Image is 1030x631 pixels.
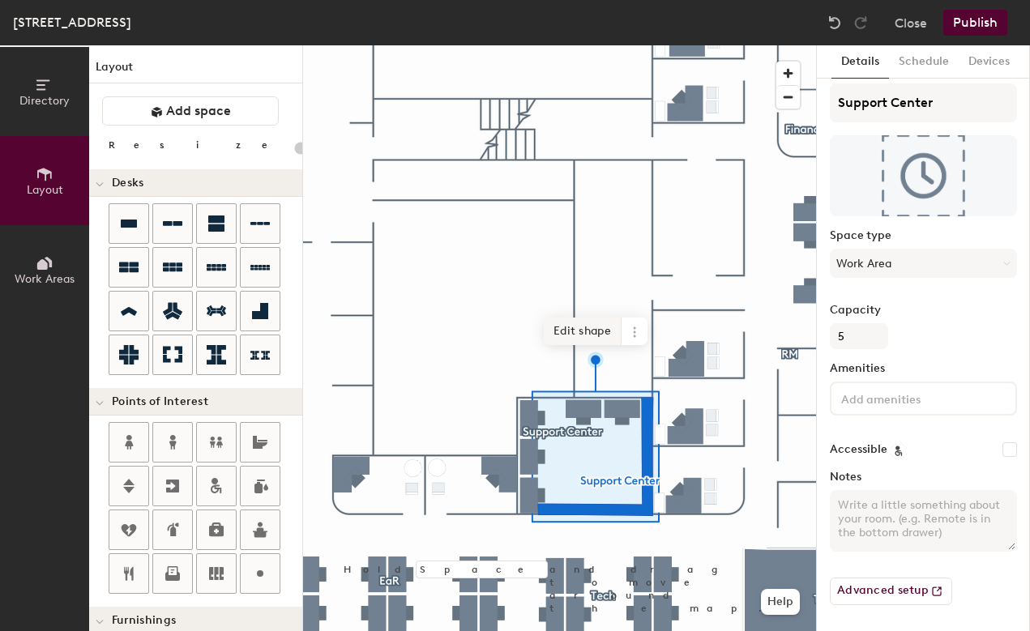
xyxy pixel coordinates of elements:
span: Directory [19,94,70,108]
button: Advanced setup [830,578,952,605]
button: Close [895,10,927,36]
input: Add amenities [838,388,984,407]
span: Desks [112,177,143,190]
span: Furnishings [112,614,176,627]
div: [STREET_ADDRESS] [13,12,131,32]
h1: Layout [89,58,302,83]
button: Details [831,45,889,79]
label: Accessible [830,443,887,456]
label: Amenities [830,362,1017,375]
button: Publish [943,10,1007,36]
span: Edit shape [544,318,622,345]
span: Points of Interest [112,395,208,408]
label: Notes [830,471,1017,484]
button: Add space [102,96,279,126]
button: Devices [959,45,1019,79]
button: Work Area [830,249,1017,278]
label: Capacity [830,304,1017,317]
img: The space named Support Center [830,135,1017,216]
button: Schedule [889,45,959,79]
button: Help [761,589,800,615]
label: Space type [830,229,1017,242]
span: Layout [27,183,63,197]
span: Work Areas [15,272,75,286]
img: Redo [853,15,869,31]
div: Resize [109,139,288,151]
span: Add space [166,103,231,119]
img: Undo [827,15,843,31]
